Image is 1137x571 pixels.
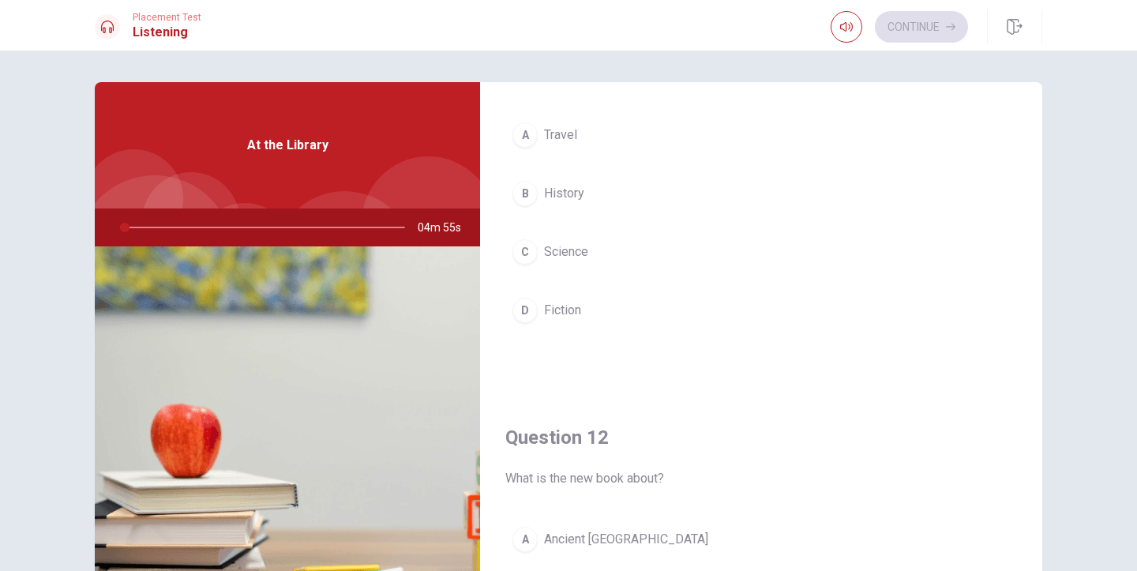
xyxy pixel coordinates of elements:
[512,181,538,206] div: B
[512,527,538,552] div: A
[544,184,584,203] span: History
[544,530,708,549] span: Ancient [GEOGRAPHIC_DATA]
[512,239,538,265] div: C
[512,122,538,148] div: A
[505,520,1017,559] button: AAncient [GEOGRAPHIC_DATA]
[505,291,1017,330] button: DFiction
[544,301,581,320] span: Fiction
[505,232,1017,272] button: CScience
[544,242,588,261] span: Science
[418,208,474,246] span: 04m 55s
[505,425,1017,450] h4: Question 12
[505,174,1017,213] button: BHistory
[133,12,201,23] span: Placement Test
[505,469,1017,488] span: What is the new book about?
[512,298,538,323] div: D
[505,115,1017,155] button: ATravel
[133,23,201,42] h1: Listening
[544,126,577,145] span: Travel
[247,136,328,155] span: At the Library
